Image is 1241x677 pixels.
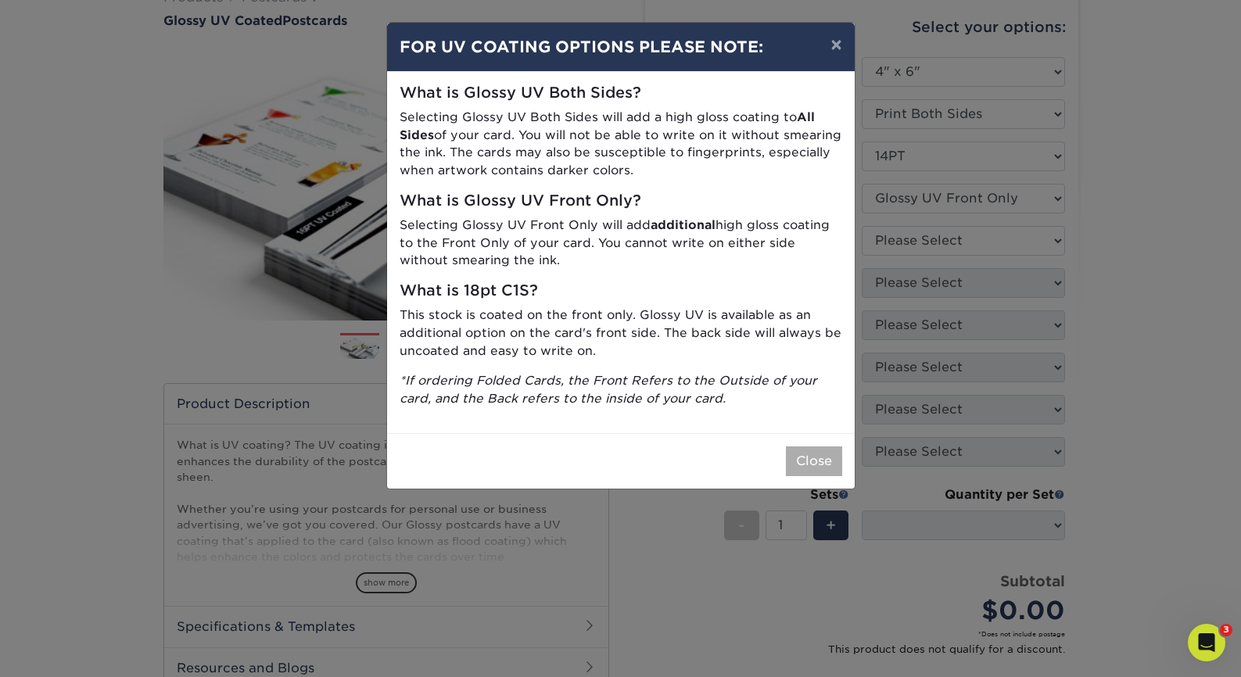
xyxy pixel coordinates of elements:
p: This stock is coated on the front only. Glossy UV is available as an additional option on the car... [400,306,842,360]
h5: What is 18pt C1S? [400,282,842,300]
strong: All Sides [400,109,815,142]
strong: additional [651,217,716,232]
p: Selecting Glossy UV Front Only will add high gloss coating to the Front Only of your card. You ca... [400,217,842,270]
span: 3 [1220,624,1232,636]
button: Close [786,446,842,476]
button: × [818,23,854,66]
h4: FOR UV COATING OPTIONS PLEASE NOTE: [400,35,842,59]
p: Selecting Glossy UV Both Sides will add a high gloss coating to of your card. You will not be abl... [400,109,842,180]
iframe: Intercom live chat [1188,624,1225,661]
h5: What is Glossy UV Both Sides? [400,84,842,102]
h5: What is Glossy UV Front Only? [400,192,842,210]
i: *If ordering Folded Cards, the Front Refers to the Outside of your card, and the Back refers to t... [400,373,817,406]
